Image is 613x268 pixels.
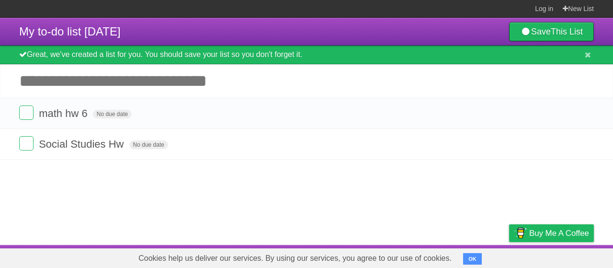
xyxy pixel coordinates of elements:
span: Social Studies Hw [39,138,126,150]
label: Done [19,136,34,151]
span: No due date [93,110,132,118]
label: Done [19,105,34,120]
a: About [382,247,402,266]
a: Suggest a feature [534,247,594,266]
a: Privacy [497,247,522,266]
span: math hw 6 [39,107,90,119]
img: Buy me a coffee [514,225,527,241]
span: Cookies help us deliver our services. By using our services, you agree to our use of cookies. [129,249,461,268]
span: My to-do list [DATE] [19,25,121,38]
a: Developers [413,247,452,266]
a: Terms [464,247,485,266]
b: This List [551,27,583,36]
span: No due date [129,140,168,149]
span: Buy me a coffee [529,225,589,242]
button: OK [463,253,482,265]
a: Buy me a coffee [509,224,594,242]
a: SaveThis List [509,22,594,41]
